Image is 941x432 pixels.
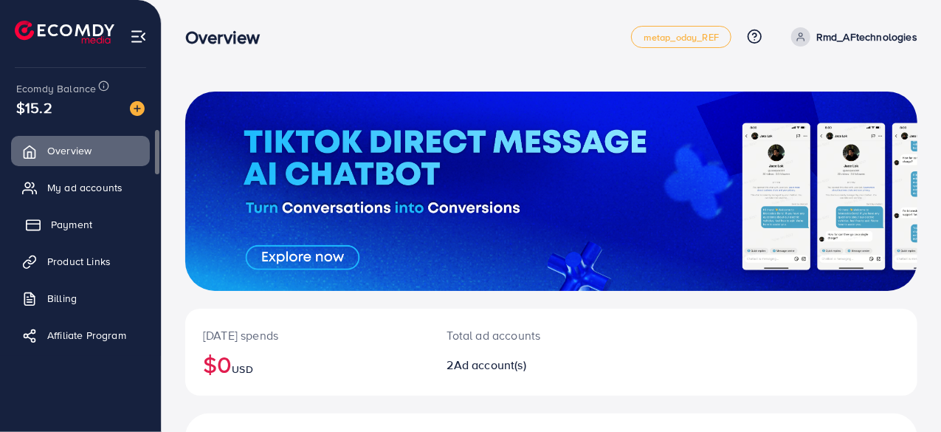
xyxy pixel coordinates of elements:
[47,328,126,343] span: Affiliate Program
[11,173,150,202] a: My ad accounts
[47,143,92,158] span: Overview
[644,32,719,42] span: metap_oday_REF
[47,180,123,195] span: My ad accounts
[203,350,412,378] h2: $0
[447,326,595,344] p: Total ad accounts
[878,366,930,421] iframe: Chat
[203,326,412,344] p: [DATE] spends
[785,27,917,47] a: Rmd_AFtechnologies
[11,247,150,276] a: Product Links
[11,210,150,239] a: Payment
[185,27,272,48] h3: Overview
[447,358,595,372] h2: 2
[816,28,917,46] p: Rmd_AFtechnologies
[11,136,150,165] a: Overview
[11,284,150,313] a: Billing
[15,21,114,44] img: logo
[631,26,731,48] a: metap_oday_REF
[232,362,252,377] span: USD
[47,254,111,269] span: Product Links
[130,101,145,116] img: image
[11,320,150,350] a: Affiliate Program
[51,217,92,232] span: Payment
[47,291,77,306] span: Billing
[454,357,526,373] span: Ad account(s)
[130,28,147,45] img: menu
[16,97,52,118] span: $15.2
[16,81,96,96] span: Ecomdy Balance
